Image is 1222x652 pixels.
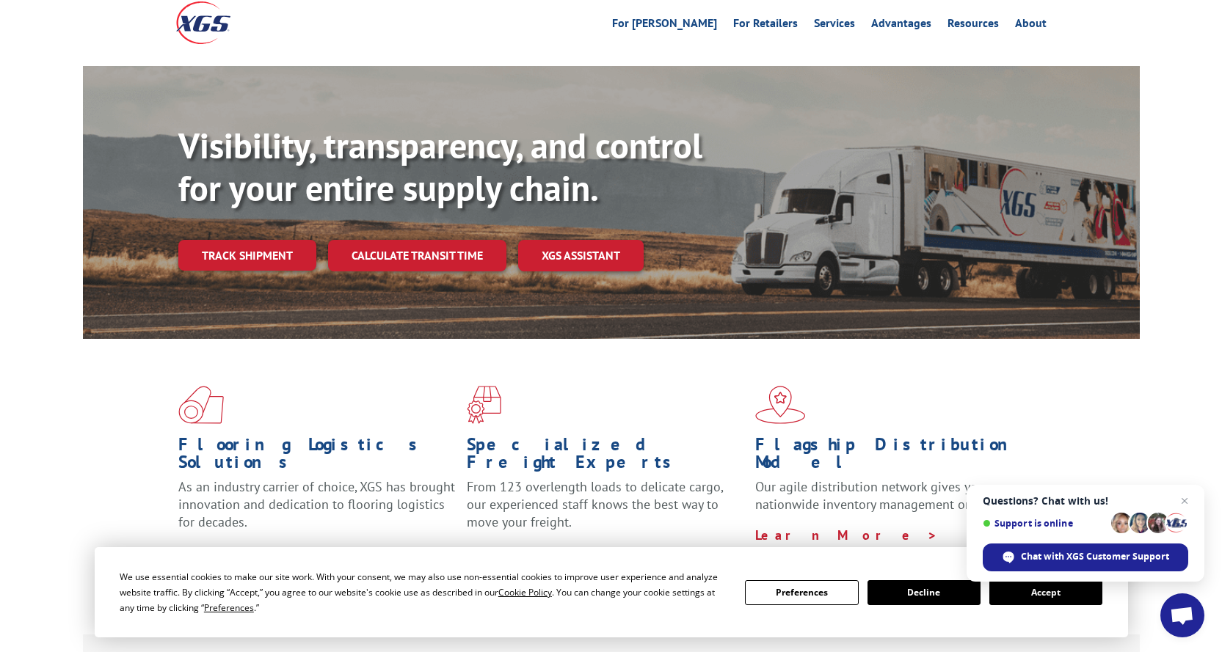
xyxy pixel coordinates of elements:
[755,436,1033,478] h1: Flagship Distribution Model
[178,240,316,271] a: Track shipment
[983,543,1188,571] span: Chat with XGS Customer Support
[814,18,855,34] a: Services
[120,569,727,615] div: We use essential cookies to make our site work. With your consent, we may also use non-essential ...
[467,544,650,561] a: Learn More >
[868,580,981,605] button: Decline
[95,547,1128,637] div: Cookie Consent Prompt
[518,240,644,271] a: XGS ASSISTANT
[733,18,798,34] a: For Retailers
[178,122,702,210] b: Visibility, transparency, and control for your entire supply chain.
[755,527,938,543] a: Learn More >
[983,495,1188,507] span: Questions? Chat with us!
[178,436,456,478] h1: Flooring Logistics Solutions
[1160,593,1204,637] a: Open chat
[178,386,224,424] img: xgs-icon-total-supply-chain-intelligence-red
[467,478,744,543] p: From 123 overlength loads to delicate cargo, our experienced staff knows the best way to move you...
[745,580,858,605] button: Preferences
[178,544,361,561] a: Learn More >
[1021,550,1169,563] span: Chat with XGS Customer Support
[948,18,999,34] a: Resources
[498,586,552,598] span: Cookie Policy
[755,386,806,424] img: xgs-icon-flagship-distribution-model-red
[871,18,931,34] a: Advantages
[467,386,501,424] img: xgs-icon-focused-on-flooring-red
[178,478,455,530] span: As an industry carrier of choice, XGS has brought innovation and dedication to flooring logistics...
[467,436,744,478] h1: Specialized Freight Experts
[328,240,506,271] a: Calculate transit time
[1015,18,1047,34] a: About
[989,580,1102,605] button: Accept
[612,18,717,34] a: For [PERSON_NAME]
[204,601,254,614] span: Preferences
[755,478,1025,513] span: Our agile distribution network gives you nationwide inventory management on demand.
[983,518,1106,529] span: Support is online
